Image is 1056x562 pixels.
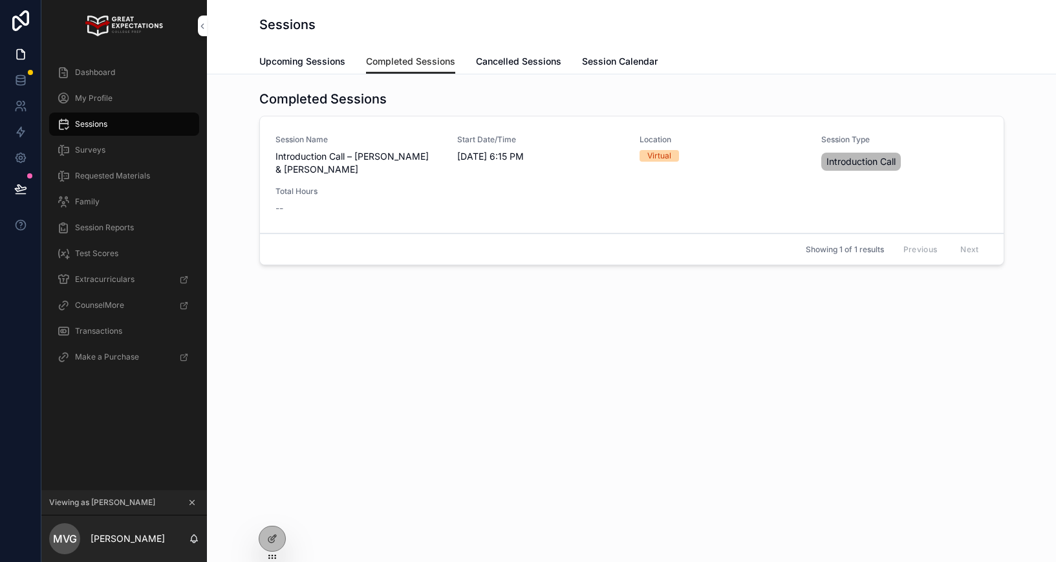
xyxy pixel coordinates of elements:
[49,87,199,110] a: My Profile
[826,155,896,168] span: Introduction Call
[259,50,345,76] a: Upcoming Sessions
[75,67,115,78] span: Dashboard
[75,93,113,103] span: My Profile
[75,197,100,207] span: Family
[275,150,442,176] span: Introduction Call – [PERSON_NAME] & [PERSON_NAME]
[75,222,134,233] span: Session Reports
[647,150,671,162] div: Virtual
[275,186,442,197] span: Total Hours
[75,326,122,336] span: Transactions
[457,135,624,145] span: Start Date/Time
[275,135,442,145] span: Session Name
[49,294,199,317] a: CounselMore
[41,52,207,385] div: scrollable content
[75,248,118,259] span: Test Scores
[49,138,199,162] a: Surveys
[275,202,283,215] span: --
[49,268,199,291] a: Extracurriculars
[821,135,988,145] span: Session Type
[75,300,124,310] span: CounselMore
[259,55,345,68] span: Upcoming Sessions
[476,55,561,68] span: Cancelled Sessions
[366,55,455,68] span: Completed Sessions
[457,150,624,163] span: [DATE] 6:15 PM
[75,352,139,362] span: Make a Purchase
[75,274,135,285] span: Extracurriculars
[49,113,199,136] a: Sessions
[49,164,199,188] a: Requested Materials
[75,145,105,155] span: Surveys
[75,171,150,181] span: Requested Materials
[366,50,455,74] a: Completed Sessions
[75,119,107,129] span: Sessions
[259,16,316,34] h1: Sessions
[476,50,561,76] a: Cancelled Sessions
[582,50,658,76] a: Session Calendar
[582,55,658,68] span: Session Calendar
[49,216,199,239] a: Session Reports
[259,90,387,108] h1: Completed Sessions
[49,319,199,343] a: Transactions
[49,345,199,369] a: Make a Purchase
[640,135,806,145] span: Location
[49,190,199,213] a: Family
[49,61,199,84] a: Dashboard
[85,16,162,36] img: App logo
[806,244,884,255] span: Showing 1 of 1 results
[49,242,199,265] a: Test Scores
[91,532,165,545] p: [PERSON_NAME]
[49,497,155,508] span: Viewing as [PERSON_NAME]
[53,531,77,546] span: MVG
